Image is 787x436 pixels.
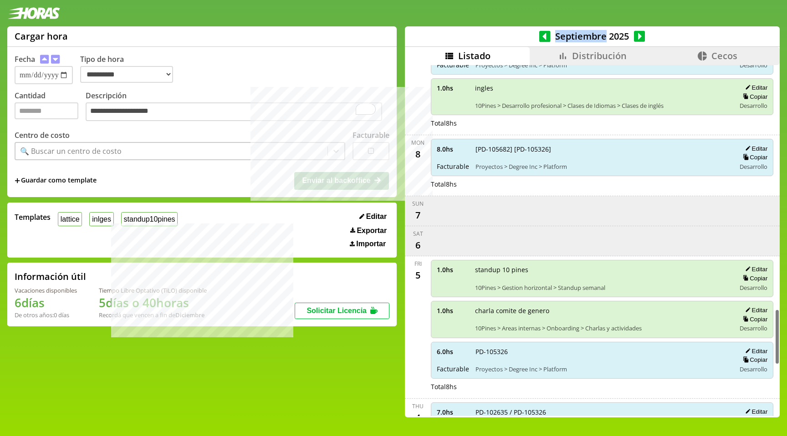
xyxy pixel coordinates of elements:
[740,365,767,373] span: Desarrollo
[742,265,767,273] button: Editar
[411,147,425,161] div: 8
[86,102,382,122] textarea: To enrich screen reader interactions, please activate Accessibility in Grammarly extension settings
[437,162,469,171] span: Facturable
[15,102,78,119] input: Cantidad
[414,260,422,268] div: Fri
[175,311,204,319] b: Diciembre
[295,303,389,319] button: Solicitar Licencia
[740,284,767,292] span: Desarrollo
[411,410,425,425] div: 4
[475,61,730,69] span: Proyectos > Degree Inc > Platform
[437,347,469,356] span: 6.0 hs
[740,315,767,323] button: Copiar
[431,382,774,391] div: Total 8 hs
[437,84,469,92] span: 1.0 hs
[475,408,730,416] span: PD-102635 / PD-105326
[740,61,767,69] span: Desarrollo
[15,176,97,186] span: +Guardar como template
[357,227,387,235] span: Exportar
[475,101,730,110] span: 10Pines > Desarrollo profesional > Clases de Idiomas > Clases de inglés
[411,268,425,282] div: 5
[15,176,20,186] span: +
[15,294,77,311] h1: 6 días
[742,145,767,152] button: Editar
[740,324,767,332] span: Desarrollo
[411,238,425,252] div: 6
[437,61,469,69] span: Facturable
[740,93,767,101] button: Copiar
[437,306,469,315] span: 1.0 hs
[742,306,767,314] button: Editar
[412,200,424,208] div: Sun
[353,130,389,140] label: Facturable
[437,265,469,274] span: 1.0 hs
[740,101,767,110] span: Desarrollo
[475,324,730,332] span: 10Pines > Areas internas > Onboarding > Charlas y actividades
[740,162,767,171] span: Desarrollo
[15,270,86,283] h2: Información útil
[431,180,774,188] div: Total 8 hs
[15,54,35,64] label: Fecha
[711,50,737,62] span: Cecos
[437,365,469,373] span: Facturable
[366,213,387,221] span: Editar
[356,240,386,248] span: Importar
[742,408,767,416] button: Editar
[740,153,767,161] button: Copiar
[15,311,77,319] div: De otros años: 0 días
[458,50,491,62] span: Listado
[572,50,627,62] span: Distribución
[86,91,389,124] label: Descripción
[99,294,207,311] h1: 5 días o 40 horas
[121,212,178,226] button: standup10pines
[475,265,730,274] span: standup 10 pines
[475,145,730,153] span: [PD-105682] [PD-105326]
[431,119,774,127] div: Total 8 hs
[740,274,767,282] button: Copiar
[475,365,730,373] span: Proyectos > Degree Inc > Platform
[551,30,634,42] span: Septiembre 2025
[15,212,51,222] span: Templates
[80,54,180,84] label: Tipo de hora
[475,347,730,356] span: PD-105326
[475,284,730,292] span: 10Pines > Gestion horizontal > Standup semanal
[413,230,423,238] div: Sat
[437,408,469,416] span: 7.0 hs
[80,66,173,83] select: Tipo de hora
[412,402,424,410] div: Thu
[475,84,730,92] span: ingles
[475,306,730,315] span: charla comite de genero
[89,212,113,226] button: inlges
[15,30,68,42] h1: Cargar hora
[99,286,207,294] div: Tiempo Libre Optativo (TiLO) disponible
[742,347,767,355] button: Editar
[437,145,469,153] span: 8.0 hs
[307,307,367,314] span: Solicitar Licencia
[475,162,730,171] span: Proyectos > Degree Inc > Platform
[58,212,82,226] button: lattice
[357,212,389,221] button: Editar
[99,311,207,319] div: Recordá que vencen a fin de
[7,7,60,19] img: logotipo
[742,84,767,91] button: Editar
[740,356,767,364] button: Copiar
[348,226,389,235] button: Exportar
[411,139,424,147] div: Mon
[15,91,86,124] label: Cantidad
[411,208,425,222] div: 7
[15,286,77,294] div: Vacaciones disponibles
[20,146,122,156] div: 🔍 Buscar un centro de costo
[15,130,70,140] label: Centro de costo
[405,65,780,416] div: scrollable content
